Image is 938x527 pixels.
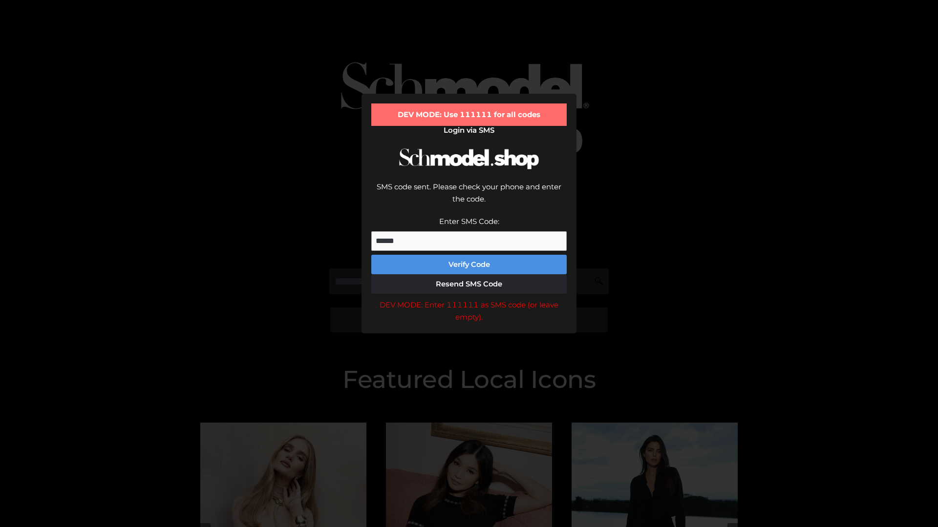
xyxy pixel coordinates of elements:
div: SMS code sent. Please check your phone and enter the code. [371,181,567,215]
button: Resend SMS Code [371,274,567,294]
div: DEV MODE: Use 111111 for all codes [371,103,567,126]
button: Verify Code [371,255,567,274]
h2: Login via SMS [371,126,567,135]
img: Schmodel Logo [396,140,542,178]
label: Enter SMS Code: [439,217,499,226]
div: DEV MODE: Enter 111111 as SMS code (or leave empty). [371,299,567,324]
